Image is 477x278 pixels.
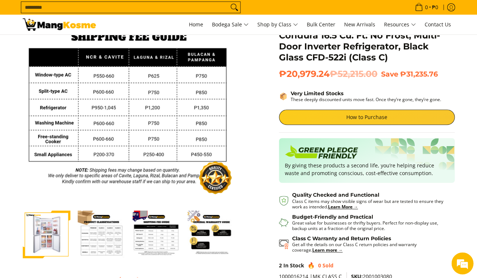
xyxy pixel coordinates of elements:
[133,211,180,258] img: mang-kosme-shipping-fee-guide-infographic
[330,68,377,79] del: ₱52,215.00
[292,242,447,253] p: Get all the details on our Class C return policies and warranty coverage.
[380,15,420,34] a: Resources
[323,262,333,269] span: Sold
[292,235,391,242] strong: Class C Warranty and Return Policies
[257,20,298,29] span: Shop by Class
[421,15,455,34] a: Contact Us
[292,220,447,231] p: Great value for businesses or thrifty buyers. Perfect for non-display use, backup units at a frac...
[400,70,438,78] span: ₱31,235.76
[292,192,379,198] strong: Quality Checked and Functional
[285,162,449,177] p: By giving these products a second life, you’re helping reduce waste and promoting conscious, cost...
[185,15,207,34] a: Home
[38,41,123,51] div: Chat with us now
[120,4,138,21] div: Minimize live chat window
[318,262,321,269] span: 0
[340,15,379,34] a: New Arrivals
[307,21,335,28] span: Bulk Center
[212,20,249,29] span: Bodega Sale
[283,262,304,269] span: In Stock
[291,90,343,97] strong: Very Limited Stocks
[431,5,439,10] span: ₱0
[328,204,358,210] a: Learn More →
[254,15,302,34] a: Shop by Class
[23,211,70,258] img: Condura 16.5 Cu. Ft. No Frost, Multi-Door Inverter Refrigerator, Black Glass CFD-522i (Class C)-5
[228,2,240,13] button: Search
[291,97,441,102] p: These deeply discounted units move fast. Once they’re gone, they’re gone.
[208,15,252,34] a: Bodega Sale
[344,21,375,28] span: New Arrivals
[279,262,282,269] span: 2
[4,200,139,226] textarea: Type your message and hit 'Enter'
[312,247,343,253] a: Learn more →
[292,199,447,210] p: Class C items may show visible signs of wear but are tested to ensure they work as intended.
[103,15,455,34] nav: Main Menu
[187,211,235,258] img: Condura 16.5 Cu. Ft. No Frost, Multi-Door Inverter Refrigerator, Black Glass CFD-522i (Class C)-8
[285,144,358,162] img: Badge sustainability green pledge friendly
[384,20,416,29] span: Resources
[279,68,377,79] span: ₱20,979.24
[42,92,101,166] span: We're online!
[279,110,455,125] a: How to Purchase
[425,21,451,28] span: Contact Us
[78,211,125,258] img: Condura 16.5 Cu. Ft. No Frost, Multi-Door Inverter Refrigerator, Black Glass CFD-522i (Class C)-6
[279,30,455,63] h1: Condura 16.5 Cu. Ft. No Frost, Multi-Door Inverter Refrigerator, Black Glass CFD-522i (Class C)
[303,15,339,34] a: Bulk Center
[292,214,373,220] strong: Budget-Friendly and Practical
[23,18,96,31] img: Condura 16.5 Cu. Ft. No Frost, Multi-Door Inverter Refrigerator, Black | Mang Kosme
[413,3,440,11] span: •
[424,5,429,10] span: 0
[189,21,203,28] span: Home
[381,70,398,78] span: Save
